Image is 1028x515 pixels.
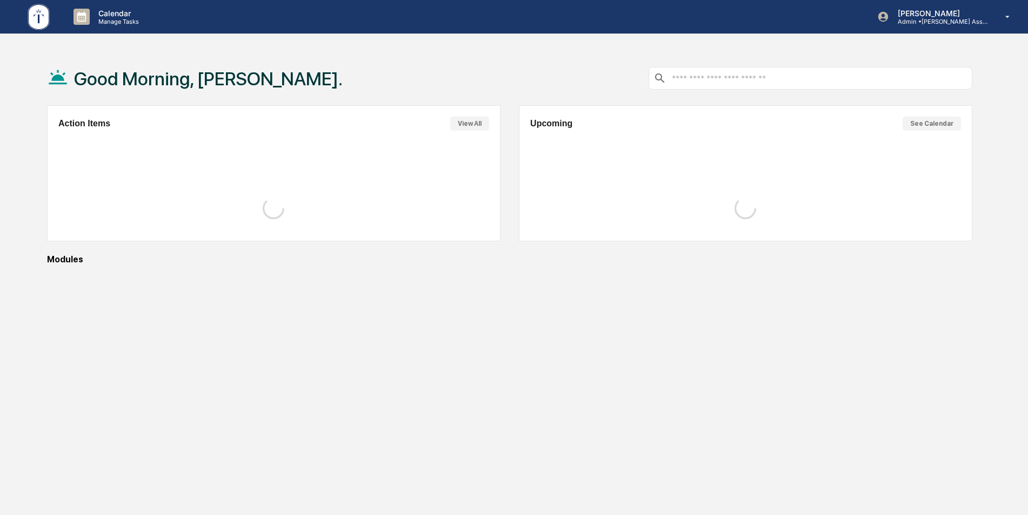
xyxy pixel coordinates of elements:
[903,117,961,131] button: See Calendar
[58,119,110,128] h2: Action Items
[74,68,343,90] h1: Good Morning, [PERSON_NAME].
[889,18,990,25] p: Admin • [PERSON_NAME] Asset Management LLC
[26,2,52,32] img: logo
[450,117,489,131] button: View All
[90,9,144,18] p: Calendar
[90,18,144,25] p: Manage Tasks
[47,254,972,265] div: Modules
[530,119,572,128] h2: Upcoming
[889,9,990,18] p: [PERSON_NAME]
